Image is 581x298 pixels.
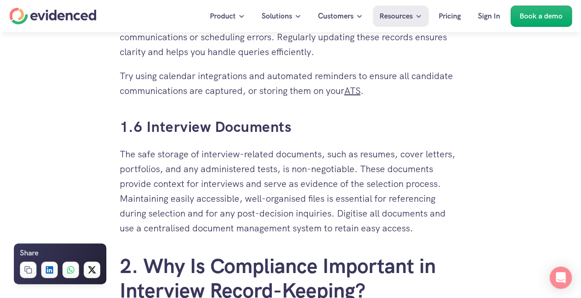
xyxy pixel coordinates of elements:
[439,10,461,22] p: Pricing
[210,10,236,22] p: Product
[510,6,572,27] a: Book a demo
[120,147,462,236] p: The safe storage of interview-related documents, such as resumes, cover letters, portfolios, and ...
[318,10,354,22] p: Customers
[520,10,563,22] p: Book a demo
[9,8,96,25] a: Home
[550,267,572,289] div: Open Intercom Messenger
[20,247,38,259] h6: Share
[262,10,292,22] p: Solutions
[471,6,507,27] a: Sign In
[432,6,468,27] a: Pricing
[120,117,292,137] a: 1.6 Interview Documents
[379,10,413,22] p: Resources
[120,68,462,98] p: Try using calendar integrations and automated reminders to ensure all candidate communications ar...
[344,85,361,97] a: ATS
[478,10,500,22] p: Sign In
